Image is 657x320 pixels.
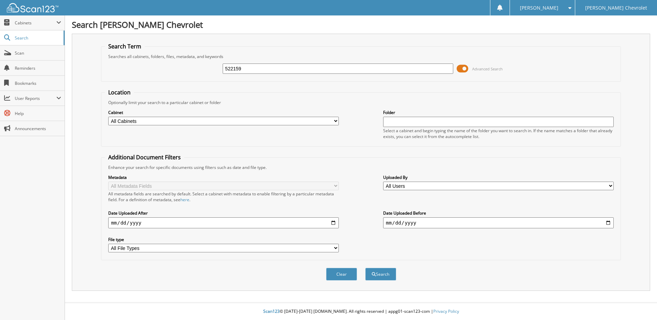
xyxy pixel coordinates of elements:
[326,268,357,281] button: Clear
[585,6,647,10] span: [PERSON_NAME] Chevrolet
[383,128,614,139] div: Select a cabinet and begin typing the name of the folder you want to search in. If the name match...
[15,20,56,26] span: Cabinets
[105,43,145,50] legend: Search Term
[383,174,614,180] label: Uploaded By
[365,268,396,281] button: Search
[15,126,61,132] span: Announcements
[105,164,617,170] div: Enhance your search for specific documents using filters such as date and file type.
[383,110,614,115] label: Folder
[383,217,614,228] input: end
[15,80,61,86] span: Bookmarks
[15,111,61,116] span: Help
[520,6,558,10] span: [PERSON_NAME]
[263,308,280,314] span: Scan123
[108,174,339,180] label: Metadata
[108,110,339,115] label: Cabinet
[108,217,339,228] input: start
[105,153,184,161] legend: Additional Document Filters
[383,210,614,216] label: Date Uploaded Before
[108,191,339,203] div: All metadata fields are searched by default. Select a cabinet with metadata to enable filtering b...
[105,89,134,96] legend: Location
[108,210,339,216] label: Date Uploaded After
[433,308,459,314] a: Privacy Policy
[15,50,61,56] span: Scan
[15,35,60,41] span: Search
[105,54,617,59] div: Searches all cabinets, folders, files, metadata, and keywords
[15,65,61,71] span: Reminders
[180,197,189,203] a: here
[7,3,58,12] img: scan123-logo-white.svg
[65,303,657,320] div: © [DATE]-[DATE] [DOMAIN_NAME]. All rights reserved | appg01-scan123-com |
[72,19,650,30] h1: Search [PERSON_NAME] Chevrolet
[15,95,56,101] span: User Reports
[623,287,657,320] iframe: Chat Widget
[108,237,339,242] label: File type
[472,66,503,71] span: Advanced Search
[105,100,617,105] div: Optionally limit your search to a particular cabinet or folder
